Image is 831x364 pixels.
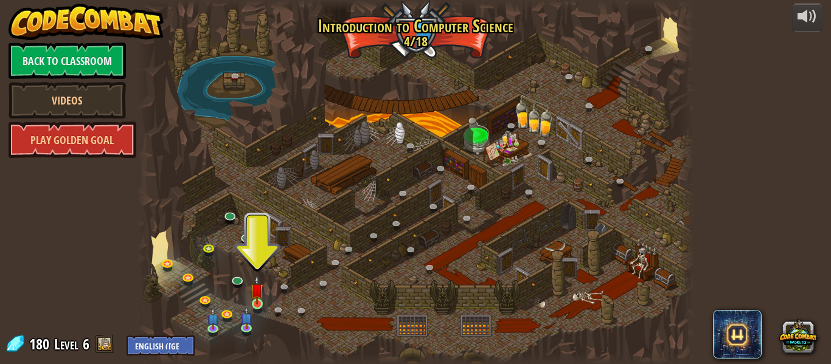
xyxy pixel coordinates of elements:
img: CodeCombat - Learn how to code by playing a game [9,4,164,40]
button: Adjust volume [792,4,822,32]
img: level-banner-unstarted-subscriber.png [240,307,253,329]
span: 180 [29,334,53,354]
a: Videos [9,82,126,118]
img: level-banner-unstarted-subscriber.png [207,308,220,330]
img: level-banner-unstarted.png [251,275,263,304]
span: Level [54,334,78,354]
span: 6 [83,334,89,354]
a: Back to Classroom [9,43,126,79]
a: Play Golden Goal [9,122,136,158]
